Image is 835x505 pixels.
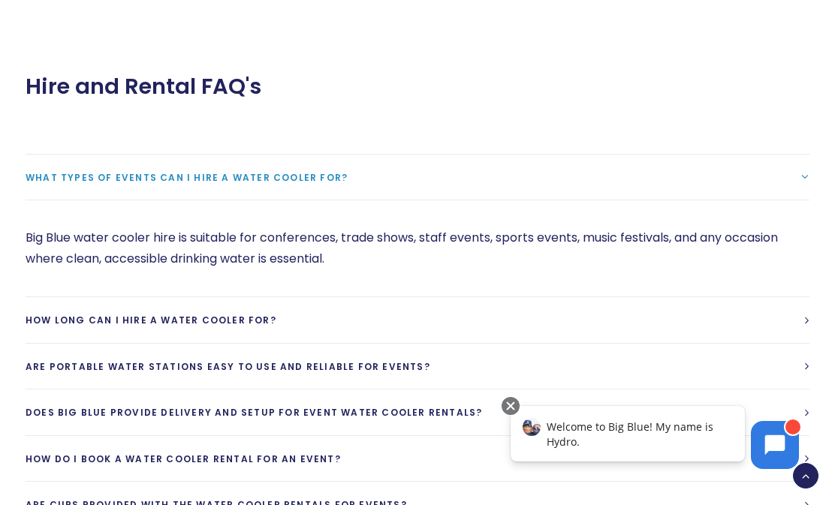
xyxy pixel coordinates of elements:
span: What types of events can I hire a water cooler for? [26,171,348,184]
iframe: Chatbot [495,394,814,484]
span: Does Big Blue provide delivery and setup for event water cooler rentals? [26,406,482,419]
span: Are portable water stations easy to use and reliable for events? [26,360,430,373]
a: How long can I hire a water cooler for? [26,297,809,343]
a: How do I book a water cooler rental for an event? [26,436,809,482]
span: How long can I hire a water cooler for? [26,314,276,326]
a: Does Big Blue provide delivery and setup for event water cooler rentals? [26,389,809,435]
a: What types of events can I hire a water cooler for? [26,155,809,200]
span: How do I book a water cooler rental for an event? [26,452,341,465]
p: Big Blue water cooler hire is suitable for conferences, trade shows, staff events, sports events,... [26,227,809,269]
a: Are portable water stations easy to use and reliable for events? [26,344,809,389]
span: Hire and Rental FAQ's [26,74,261,100]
